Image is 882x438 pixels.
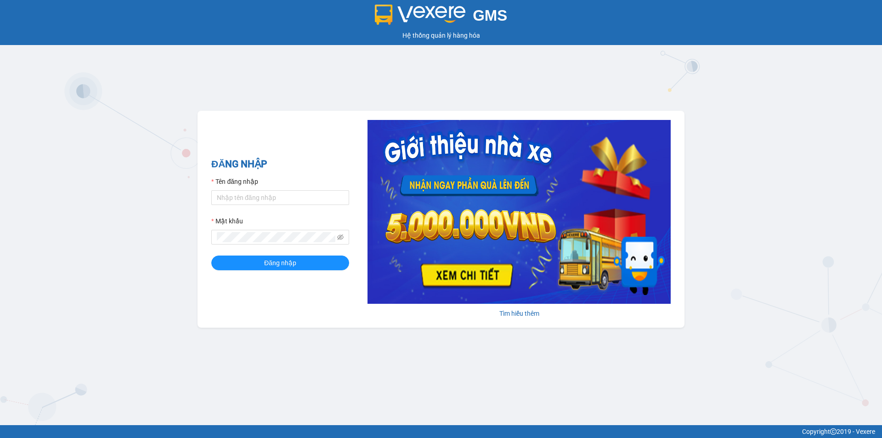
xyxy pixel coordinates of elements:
label: Mật khẩu [211,216,243,226]
img: logo 2 [375,5,466,25]
div: Hệ thống quản lý hàng hóa [2,30,880,40]
input: Tên đăng nhập [211,190,349,205]
a: GMS [375,14,508,21]
span: copyright [830,428,837,435]
span: GMS [473,7,507,24]
span: eye-invisible [337,234,344,240]
button: Đăng nhập [211,256,349,270]
label: Tên đăng nhập [211,176,258,187]
span: Đăng nhập [264,258,296,268]
img: banner-0 [367,120,671,304]
div: Tìm hiểu thêm [367,308,671,319]
input: Mật khẩu [217,232,335,242]
div: Copyright 2019 - Vexere [7,427,875,437]
h2: ĐĂNG NHẬP [211,157,349,172]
